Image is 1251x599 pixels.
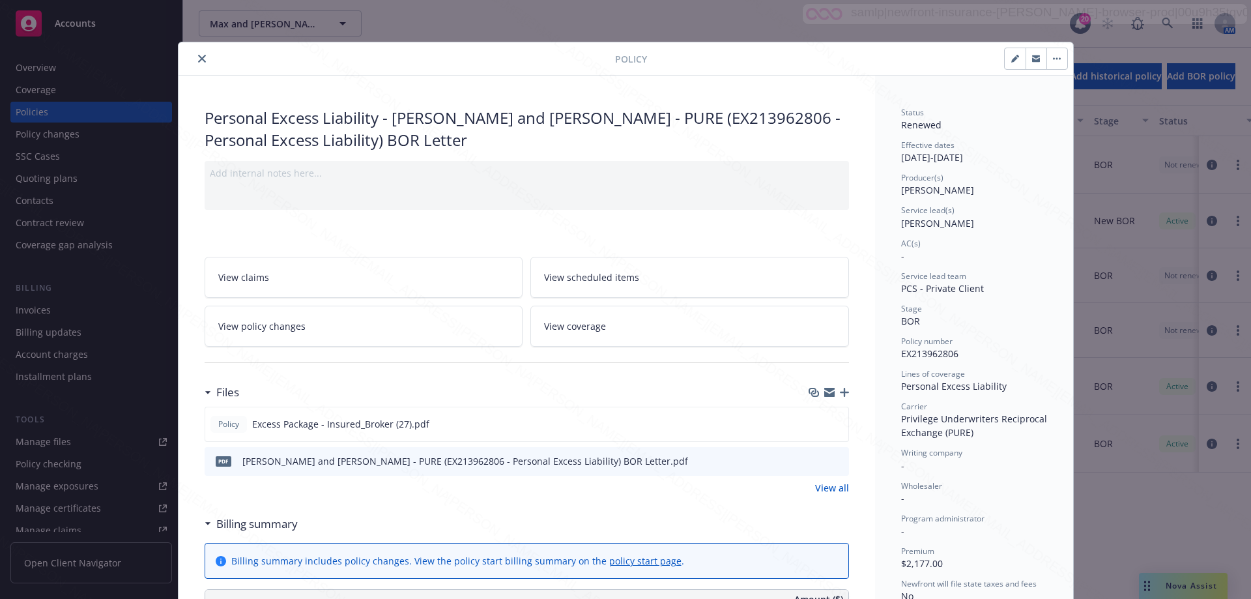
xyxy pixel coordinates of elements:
[218,319,306,333] span: View policy changes
[210,166,844,180] div: Add internal notes here...
[815,481,849,495] a: View all
[901,270,966,282] span: Service lead team
[901,184,974,196] span: [PERSON_NAME]
[901,557,943,570] span: $2,177.00
[901,250,904,262] span: -
[901,282,984,295] span: PCS - Private Client
[194,51,210,66] button: close
[901,205,955,216] span: Service lead(s)
[609,555,682,567] a: policy start page
[216,384,239,401] h3: Files
[218,270,269,284] span: View claims
[530,257,849,298] a: View scheduled items
[205,257,523,298] a: View claims
[544,270,639,284] span: View scheduled items
[242,454,688,468] div: [PERSON_NAME] and [PERSON_NAME] - PURE (EX213962806 - Personal Excess Liability) BOR Letter.pdf
[901,447,962,458] span: Writing company
[901,336,953,347] span: Policy number
[205,384,239,401] div: Files
[544,319,606,333] span: View coverage
[901,217,974,229] span: [PERSON_NAME]
[216,516,298,533] h3: Billing summary
[901,315,920,327] span: BOR
[901,238,921,249] span: AC(s)
[901,379,1047,393] div: Personal Excess Liability
[901,401,927,412] span: Carrier
[252,417,429,431] span: Excess Package - Insured_Broker (27).pdf
[901,303,922,314] span: Stage
[901,119,942,131] span: Renewed
[901,172,943,183] span: Producer(s)
[205,107,849,151] div: Personal Excess Liability - [PERSON_NAME] and [PERSON_NAME] - PURE (EX213962806 - Personal Excess...
[901,525,904,537] span: -
[901,413,1050,439] span: Privilege Underwriters Reciprocal Exchange (PURE)
[901,492,904,504] span: -
[615,52,647,66] span: Policy
[811,454,822,468] button: download file
[901,139,955,151] span: Effective dates
[205,306,523,347] a: View policy changes
[216,456,231,466] span: pdf
[901,368,965,379] span: Lines of coverage
[530,306,849,347] a: View coverage
[216,418,242,430] span: Policy
[831,417,843,431] button: preview file
[832,454,844,468] button: preview file
[901,107,924,118] span: Status
[901,347,958,360] span: EX213962806
[901,460,904,472] span: -
[901,480,942,491] span: Wholesaler
[901,546,934,557] span: Premium
[901,139,1047,164] div: [DATE] - [DATE]
[231,554,684,568] div: Billing summary includes policy changes. View the policy start billing summary on the .
[901,578,1037,589] span: Newfront will file state taxes and fees
[205,516,298,533] div: Billing summary
[901,513,985,524] span: Program administrator
[811,417,821,431] button: download file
